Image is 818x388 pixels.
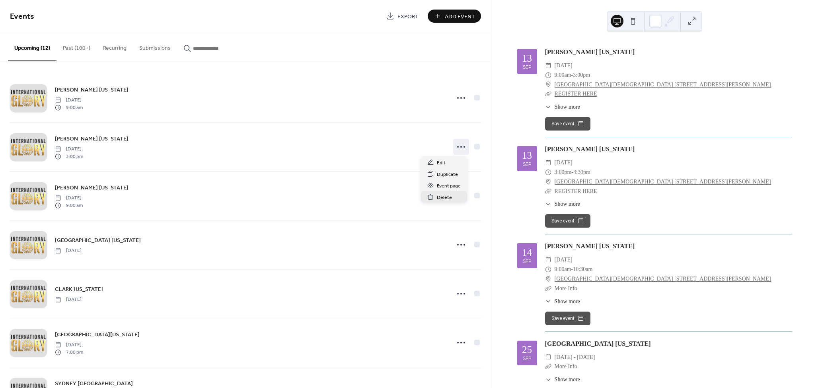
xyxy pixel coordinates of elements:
[555,375,580,384] span: Show more
[545,61,551,70] div: ​
[555,91,597,97] a: REGISTER HERE
[545,265,551,274] div: ​
[56,32,97,60] button: Past (100+)
[545,375,551,384] div: ​
[545,353,551,362] div: ​
[55,85,129,94] a: [PERSON_NAME] [US_STATE]
[555,70,571,80] span: 9:00am
[545,146,635,152] a: [PERSON_NAME] [US_STATE]
[55,195,83,202] span: [DATE]
[133,32,177,60] button: Submissions
[445,12,475,21] span: Add Event
[545,89,551,99] div: ​
[55,104,83,111] span: 9:00 am
[545,297,551,306] div: ​
[437,182,461,190] span: Event page
[545,177,551,187] div: ​
[55,184,129,192] span: [PERSON_NAME] [US_STATE]
[555,177,771,187] a: [GEOGRAPHIC_DATA][DEMOGRAPHIC_DATA] [STREET_ADDRESS][PERSON_NAME]
[523,356,532,361] div: Sep
[523,259,532,264] div: Sep
[555,168,572,177] span: 3:00pm
[545,70,551,80] div: ​
[555,255,573,265] span: [DATE]
[573,265,592,274] span: 10:30am
[428,10,481,23] button: Add Event
[555,103,580,111] span: Show more
[55,86,129,94] span: [PERSON_NAME] [US_STATE]
[545,168,551,177] div: ​
[545,375,580,384] button: ​Show more
[55,202,83,209] span: 9:00 am
[545,340,651,347] a: [GEOGRAPHIC_DATA] [US_STATE]
[555,80,771,90] a: [GEOGRAPHIC_DATA][DEMOGRAPHIC_DATA] [STREET_ADDRESS][PERSON_NAME]
[555,188,597,194] a: REGISTER HERE
[545,158,551,168] div: ​
[555,265,571,274] span: 9:00am
[545,200,551,208] div: ​
[555,158,573,168] span: [DATE]
[522,345,532,355] div: 25
[545,117,590,131] button: Save event
[555,200,580,208] span: Show more
[545,103,551,111] div: ​
[555,363,577,369] a: More Info
[545,255,551,265] div: ​
[545,214,590,228] button: Save event
[97,32,133,60] button: Recurring
[545,312,590,325] button: Save event
[573,70,590,80] span: 3:00pm
[55,134,129,143] a: [PERSON_NAME] [US_STATE]
[545,49,635,55] a: [PERSON_NAME] [US_STATE]
[55,135,129,143] span: [PERSON_NAME] [US_STATE]
[55,247,82,254] span: [DATE]
[55,97,83,104] span: [DATE]
[571,168,573,177] span: -
[55,285,103,294] span: CLARK [US_STATE]
[55,379,133,388] a: SYDNEY [GEOGRAPHIC_DATA]
[545,243,635,250] a: [PERSON_NAME] [US_STATE]
[55,146,83,153] span: [DATE]
[55,341,83,349] span: [DATE]
[545,80,551,90] div: ​
[55,236,141,245] span: [GEOGRAPHIC_DATA] [US_STATE]
[545,274,551,284] div: ​
[10,9,34,24] span: Events
[437,159,446,167] span: Edit
[55,330,140,339] a: [GEOGRAPHIC_DATA][US_STATE]
[523,162,532,167] div: Sep
[380,10,425,23] a: Export
[55,183,129,192] a: [PERSON_NAME] [US_STATE]
[555,297,580,306] span: Show more
[571,70,573,80] span: -
[55,236,141,245] a: [GEOGRAPHIC_DATA] [US_STATE]
[55,285,103,294] a: CLARK [US_STATE]
[55,331,140,339] span: [GEOGRAPHIC_DATA][US_STATE]
[545,284,551,293] div: ​
[545,103,580,111] button: ​Show more
[571,265,573,274] span: -
[55,153,83,160] span: 3:00 pm
[545,362,551,371] div: ​
[545,297,580,306] button: ​Show more
[545,187,551,196] div: ​
[545,200,580,208] button: ​Show more
[437,193,452,202] span: Delete
[8,32,56,61] button: Upcoming (12)
[522,53,532,63] div: 13
[523,65,532,70] div: Sep
[55,349,83,356] span: 7:00 pm
[397,12,419,21] span: Export
[573,168,590,177] span: 4:30pm
[555,285,577,291] a: More Info
[555,274,771,284] a: [GEOGRAPHIC_DATA][DEMOGRAPHIC_DATA] [STREET_ADDRESS][PERSON_NAME]
[555,61,573,70] span: [DATE]
[522,150,532,160] div: 13
[55,296,82,303] span: [DATE]
[437,170,458,179] span: Duplicate
[555,353,595,362] span: [DATE] - [DATE]
[522,248,532,257] div: 14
